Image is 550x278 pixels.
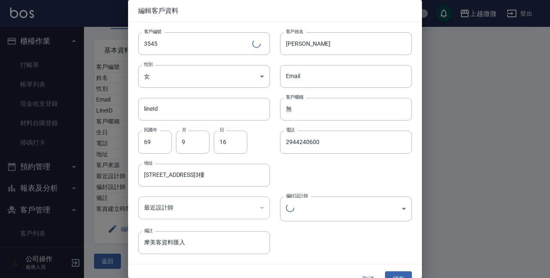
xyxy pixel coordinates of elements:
label: 客戶暱稱 [286,94,304,100]
label: 偏好設計師 [286,193,308,199]
label: 性別 [144,61,153,68]
label: 地址 [144,160,153,166]
label: 民國年 [144,127,157,133]
label: 月 [182,127,186,133]
label: 客戶姓名 [286,29,304,35]
span: 編輯客戶資料 [138,7,412,15]
label: 日 [220,127,224,133]
div: 女 [138,65,270,88]
label: 電話 [286,127,295,133]
label: 備註 [144,228,153,234]
label: 客戶編號 [144,29,162,35]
